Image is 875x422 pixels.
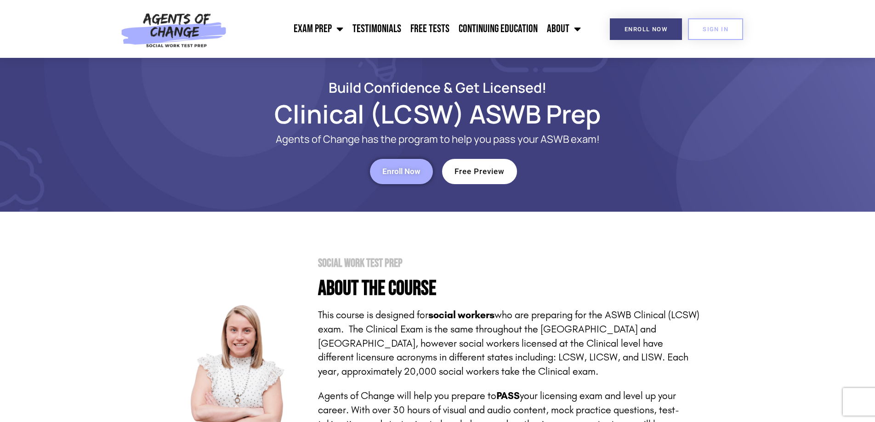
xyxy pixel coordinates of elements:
[454,17,542,40] a: Continuing Education
[610,18,682,40] a: Enroll Now
[496,390,520,402] strong: PASS
[688,18,743,40] a: SIGN IN
[348,17,406,40] a: Testimonials
[542,17,585,40] a: About
[455,168,505,175] span: Free Preview
[318,258,699,269] h2: Social Work Test Prep
[625,26,667,32] span: Enroll Now
[176,103,699,124] h1: Clinical (LCSW) ASWB Prep
[318,278,699,299] h4: About the Course
[318,308,699,379] p: This course is designed for who are preparing for the ASWB Clinical (LCSW) exam. The Clinical Exa...
[703,26,728,32] span: SIGN IN
[406,17,454,40] a: Free Tests
[232,17,585,40] nav: Menu
[370,159,433,184] a: Enroll Now
[212,134,663,145] p: Agents of Change has the program to help you pass your ASWB exam!
[289,17,348,40] a: Exam Prep
[382,168,420,175] span: Enroll Now
[428,309,494,321] strong: social workers
[176,81,699,94] h2: Build Confidence & Get Licensed!
[442,159,517,184] a: Free Preview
